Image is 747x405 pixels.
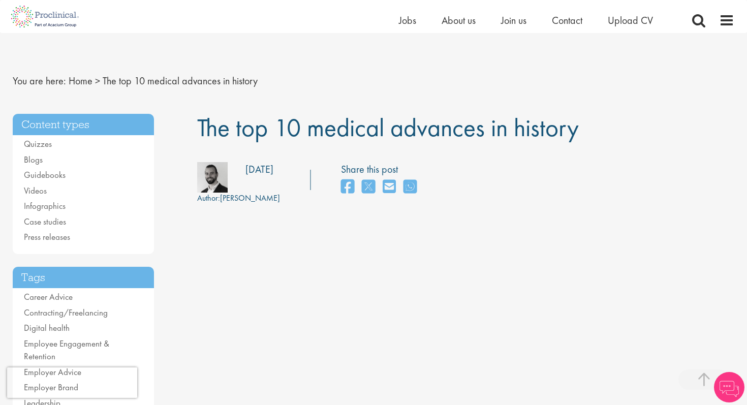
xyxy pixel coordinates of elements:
[552,14,582,27] a: Contact
[24,200,66,211] a: Infographics
[362,176,375,198] a: share on twitter
[103,74,258,87] span: The top 10 medical advances in history
[13,114,154,136] h3: Content types
[24,231,70,242] a: Press releases
[13,74,66,87] span: You are here:
[383,176,396,198] a: share on email
[24,138,52,149] a: Quizzes
[341,176,354,198] a: share on facebook
[7,367,137,398] iframe: reCAPTCHA
[24,322,70,333] a: Digital health
[24,338,109,362] a: Employee Engagement & Retention
[13,267,154,289] h3: Tags
[24,307,108,318] a: Contracting/Freelancing
[341,162,422,177] label: Share this post
[69,74,92,87] a: breadcrumb link
[24,154,43,165] a: Blogs
[608,14,653,27] a: Upload CV
[403,176,417,198] a: share on whats app
[714,372,744,402] img: Chatbot
[24,216,66,227] a: Case studies
[24,291,73,302] a: Career Advice
[399,14,416,27] a: Jobs
[24,366,81,378] a: Employer Advice
[197,193,220,203] span: Author:
[95,74,100,87] span: >
[24,169,66,180] a: Guidebooks
[197,162,228,193] img: 76d2c18e-6ce3-4617-eefd-08d5a473185b
[442,14,476,27] a: About us
[245,162,273,177] div: [DATE]
[24,185,47,196] a: Videos
[197,111,579,144] span: The top 10 medical advances in history
[197,193,280,204] div: [PERSON_NAME]
[501,14,526,27] a: Join us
